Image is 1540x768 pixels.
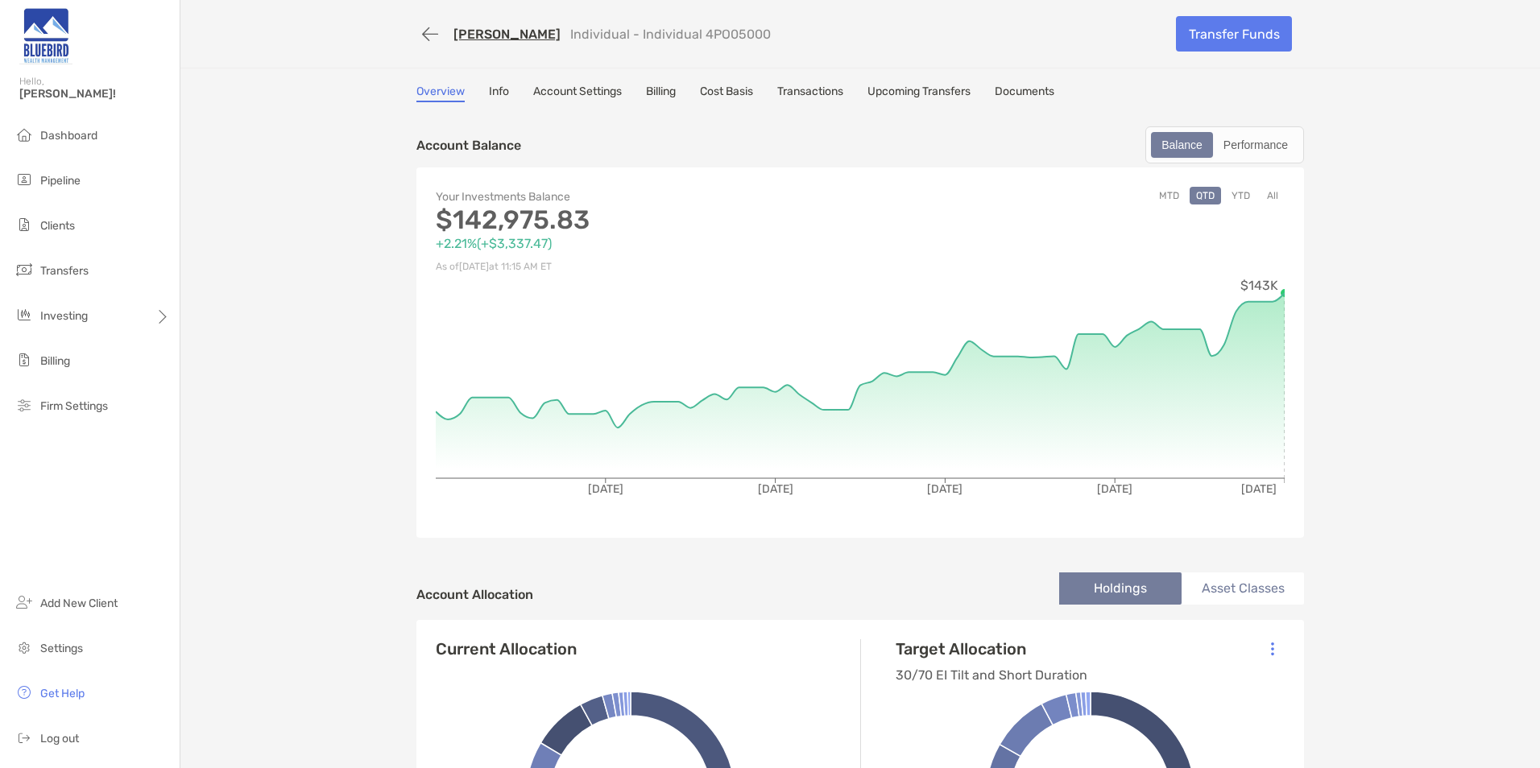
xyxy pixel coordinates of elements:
img: firm-settings icon [14,395,34,415]
img: pipeline icon [14,170,34,189]
h4: Target Allocation [896,639,1087,659]
a: [PERSON_NAME] [453,27,561,42]
p: Your Investments Balance [436,187,860,207]
p: $142,975.83 [436,210,860,230]
tspan: [DATE] [927,482,962,496]
img: transfers icon [14,260,34,279]
span: Get Help [40,687,85,700]
span: Settings [40,642,83,655]
button: QTD [1190,187,1221,204]
tspan: [DATE] [1241,482,1277,496]
a: Overview [416,85,465,102]
p: 30/70 EI Tilt and Short Duration [896,665,1087,685]
span: Dashboard [40,129,97,142]
img: Zoe Logo [19,6,72,64]
a: Account Settings [533,85,622,102]
button: All [1261,187,1285,204]
button: MTD [1153,187,1186,204]
span: Billing [40,354,70,368]
a: Transfer Funds [1176,16,1292,52]
a: Transactions [777,85,843,102]
img: Icon List Menu [1271,642,1274,656]
a: Cost Basis [700,85,753,102]
a: Billing [646,85,676,102]
span: [PERSON_NAME]! [19,87,170,101]
li: Holdings [1059,572,1182,605]
img: billing icon [14,350,34,370]
h4: Account Allocation [416,587,533,602]
span: Log out [40,732,79,745]
span: Add New Client [40,597,118,610]
p: Account Balance [416,135,521,155]
tspan: $143K [1240,278,1278,293]
span: Pipeline [40,174,81,188]
a: Upcoming Transfers [867,85,971,102]
img: settings icon [14,638,34,657]
p: As of [DATE] at 11:15 AM ET [436,257,860,277]
li: Asset Classes [1182,572,1304,605]
p: Individual - Individual 4PO05000 [570,27,771,42]
img: logout icon [14,728,34,747]
a: Documents [995,85,1054,102]
span: Investing [40,309,88,323]
span: Transfers [40,264,89,278]
span: Clients [40,219,75,233]
tspan: [DATE] [1097,482,1132,496]
div: Performance [1215,134,1297,156]
span: Firm Settings [40,399,108,413]
img: dashboard icon [14,125,34,144]
img: clients icon [14,215,34,234]
tspan: [DATE] [588,482,623,496]
tspan: [DATE] [758,482,793,496]
img: investing icon [14,305,34,324]
img: add_new_client icon [14,593,34,612]
h4: Current Allocation [436,639,577,659]
div: segmented control [1145,126,1304,163]
a: Info [489,85,509,102]
img: get-help icon [14,683,34,702]
div: Balance [1153,134,1211,156]
button: YTD [1225,187,1256,204]
p: +2.21% ( +$3,337.47 ) [436,233,860,254]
